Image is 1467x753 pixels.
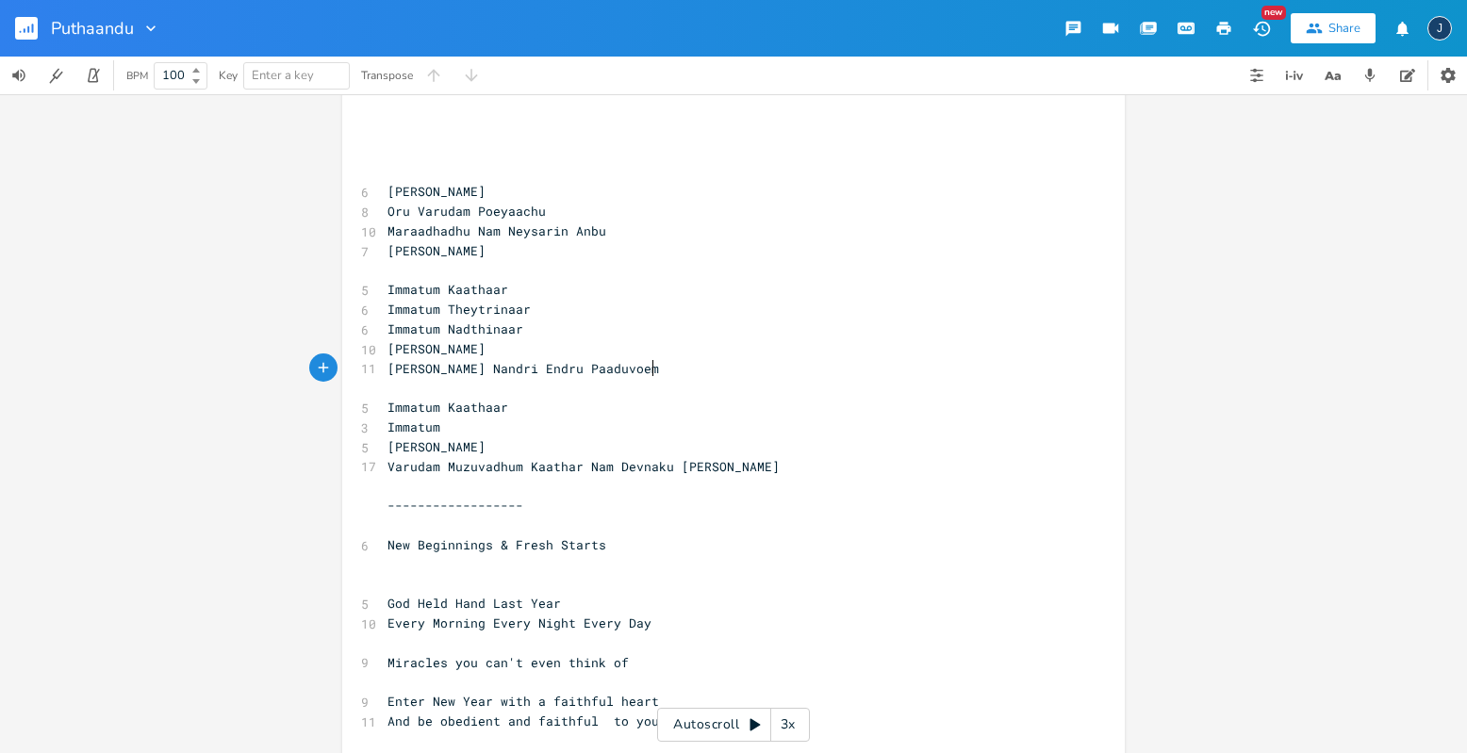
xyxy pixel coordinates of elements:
[126,71,148,81] div: BPM
[387,654,629,671] span: Miracles you can't even think of
[387,301,531,318] span: Immatum Theytrinaar
[387,614,651,631] span: Every Morning Every Night Every Day
[1328,20,1360,37] div: Share
[1427,7,1452,50] button: J
[1427,16,1452,41] div: jerishsd
[1243,11,1280,45] button: New
[387,399,508,416] span: Immatum Kaathaar
[387,536,606,553] span: New Beginnings & Fresh Starts
[657,708,810,742] div: Autoscroll
[387,340,486,357] span: [PERSON_NAME]
[387,712,659,729] span: And be obedient and faithful to you
[252,67,314,84] span: Enter a key
[51,20,134,37] span: Puthaandu
[387,497,523,514] span: ------------------
[361,70,413,81] div: Transpose
[387,693,659,710] span: Enter New Year with a faithful heart
[387,222,606,239] span: Maraadhadhu Nam Neysarin Anbu
[1261,6,1286,20] div: New
[387,360,659,377] span: [PERSON_NAME] Nandri Endru Paaduvoem
[387,281,508,298] span: Immatum Kaathaar
[387,418,440,435] span: Immatum
[387,320,523,337] span: Immatum Nadthinaar
[387,242,486,259] span: [PERSON_NAME]
[387,595,561,612] span: God Held Hand Last Year
[219,70,238,81] div: Key
[387,183,486,200] span: [PERSON_NAME]
[387,203,546,220] span: Oru Varudam Poeyaachu
[771,708,805,742] div: 3x
[387,438,486,455] span: [PERSON_NAME]
[1291,13,1376,43] button: Share
[387,458,780,475] span: Varudam Muzuvadhum Kaathar Nam Devnaku [PERSON_NAME]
